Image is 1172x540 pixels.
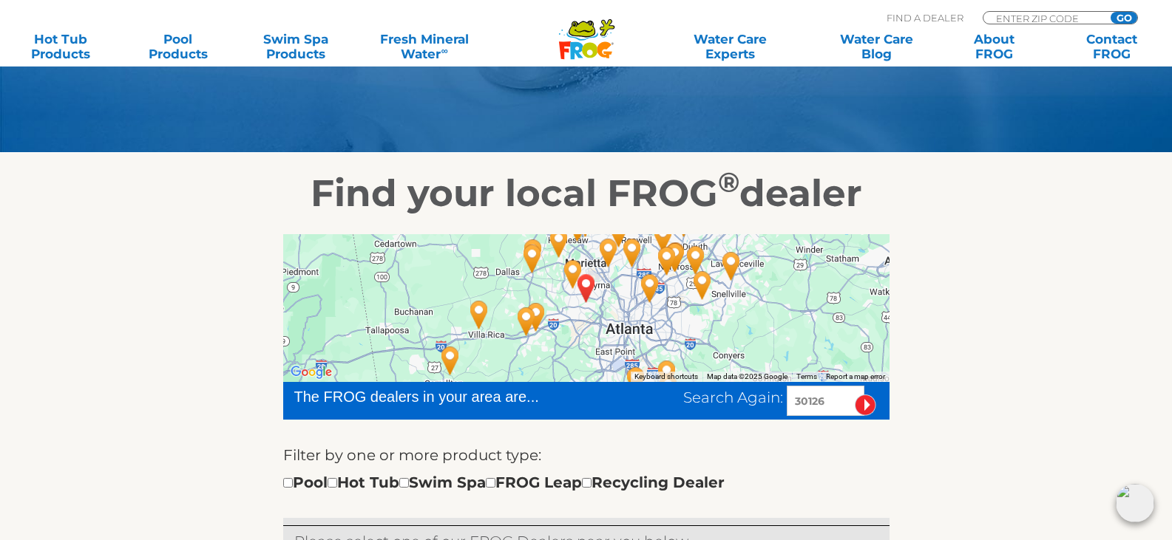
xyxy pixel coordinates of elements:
[542,223,576,263] div: Leslie's Poolmart, Inc. # 583 - 11 miles away.
[515,239,549,278] div: The Pool Place - 13 miles away.
[659,236,693,276] div: Ozone Recreation - Norcross - 20 miles away.
[516,233,550,273] div: Brown's Pools & Spas - Dallas - 14 miles away.
[132,32,224,61] a: PoolProducts
[615,233,649,273] div: Leslie's Poolmart, Inc. # 43 - 12 miles away.
[287,363,336,382] img: Google
[283,443,541,467] label: Filter by one or more product type:
[796,372,817,380] a: Terms (opens in new tab)
[683,389,783,406] span: Search Again:
[718,165,739,199] sup: ®
[995,12,1094,24] input: Zip Code Form
[462,295,496,335] div: Rivers Pools - Villa Rica - 24 miles away.
[287,363,336,382] a: Open this area in Google Maps (opens a new window)
[826,372,885,380] a: Report a map error
[714,246,748,286] div: Leslie's Poolmart, Inc. # 365 - 31 miles away.
[948,32,1040,61] a: AboutFROG
[1116,484,1154,522] img: openIcon
[855,394,876,416] input: Submit
[656,32,805,61] a: Water CareExperts
[433,341,467,380] div: Brown's Pools & Spas - Carrollton - 33 miles away.
[15,32,106,61] a: Hot TubProducts
[650,241,684,281] div: Atlanta Spa & Leisure - Atlanta - 18 miles away.
[132,171,1041,216] h2: Find your local FROG dealer
[633,268,667,308] div: Leslie's Poolmart Inc # 697 - 14 miles away.
[283,471,725,494] div: Pool Hot Tub Swim Spa FROG Leap Recycling Dealer
[651,369,685,409] div: Georgia Pool Supply - 28 miles away.
[634,372,698,382] button: Keyboard shortcuts
[831,32,923,61] a: Water CareBlog
[1066,32,1157,61] a: ContactFROG
[569,268,603,308] div: MABLETON, GA 30126
[592,233,626,273] div: Leslie's Poolmart, Inc. # 879 - 9 miles away.
[887,11,963,24] p: Find A Dealer
[679,240,713,280] div: Leslie's Poolmart Inc # 118 - 24 miles away.
[658,237,692,277] div: The Man Cave Store - 20 miles away.
[619,361,653,401] div: Leslie's Poolmart Inc # 318 - 23 miles away.
[519,297,553,337] div: Leslie's Poolmart, Inc. # 808 - 12 miles away.
[294,386,592,408] div: The FROG dealers in your area are...
[509,301,543,341] div: Brown's Pools & Spas - Douglasville - 15 miles away.
[556,254,590,294] div: Leslie's Poolmart, Inc. # 329 - 4 miles away.
[685,265,719,305] div: Leslie's Poolmart, Inc. # 428 - 25 miles away.
[250,32,342,61] a: Swim SpaProducts
[650,355,684,394] div: Leslie's Poolmart Inc # 317 - 25 miles away.
[367,32,482,61] a: Fresh MineralWater∞
[1111,12,1137,24] input: GO
[441,45,447,56] sup: ∞
[707,372,787,380] span: Map data ©2025 Google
